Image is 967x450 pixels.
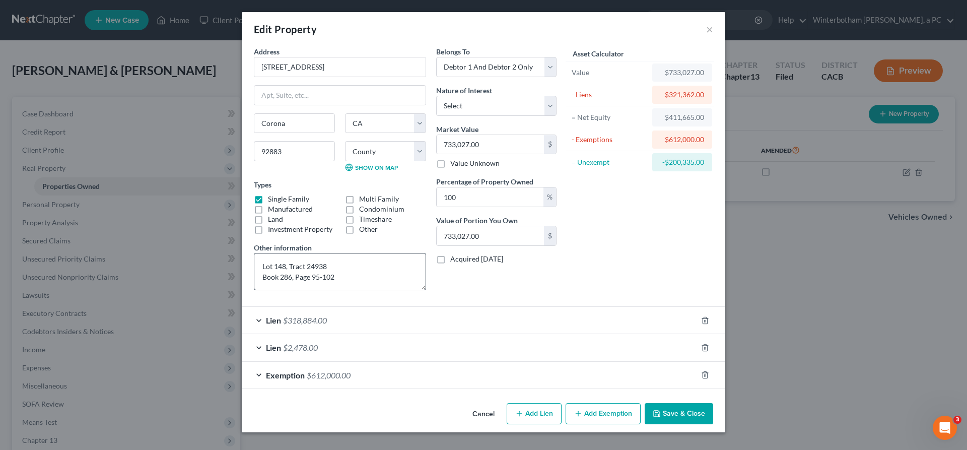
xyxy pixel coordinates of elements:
[437,135,544,154] input: 0.00
[307,370,351,380] span: $612,000.00
[544,226,556,245] div: $
[706,23,713,35] button: ×
[268,204,313,214] label: Manufactured
[660,157,704,167] div: -$200,335.00
[254,47,280,56] span: Address
[436,176,533,187] label: Percentage of Property Owned
[464,404,503,424] button: Cancel
[254,141,335,161] input: Enter zip...
[345,163,398,171] a: Show on Map
[436,215,518,226] label: Value of Portion You Own
[359,214,392,224] label: Timeshare
[660,135,704,145] div: $612,000.00
[436,47,470,56] span: Belongs To
[254,114,334,133] input: Enter city...
[436,124,478,135] label: Market Value
[436,85,492,96] label: Nature of Interest
[254,242,312,253] label: Other information
[266,370,305,380] span: Exemption
[283,343,318,352] span: $2,478.00
[359,194,399,204] label: Multi Family
[566,403,641,424] button: Add Exemption
[660,68,704,78] div: $733,027.00
[254,57,426,77] input: Enter address...
[283,315,327,325] span: $318,884.00
[572,90,648,100] div: - Liens
[544,135,556,154] div: $
[450,158,500,168] label: Value Unknown
[660,90,704,100] div: $321,362.00
[254,179,271,190] label: Types
[359,204,404,214] label: Condominium
[572,68,648,78] div: Value
[573,48,624,59] label: Asset Calculator
[645,403,713,424] button: Save & Close
[268,194,309,204] label: Single Family
[507,403,562,424] button: Add Lien
[660,112,704,122] div: $411,665.00
[953,416,961,424] span: 3
[359,224,378,234] label: Other
[266,343,281,352] span: Lien
[254,86,426,105] input: Apt, Suite, etc...
[450,254,503,264] label: Acquired [DATE]
[268,224,332,234] label: Investment Property
[268,214,283,224] label: Land
[266,315,281,325] span: Lien
[572,157,648,167] div: = Unexempt
[572,135,648,145] div: - Exemptions
[933,416,957,440] iframe: Intercom live chat
[254,22,317,36] div: Edit Property
[437,187,543,207] input: 0.00
[572,112,648,122] div: = Net Equity
[543,187,556,207] div: %
[437,226,544,245] input: 0.00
